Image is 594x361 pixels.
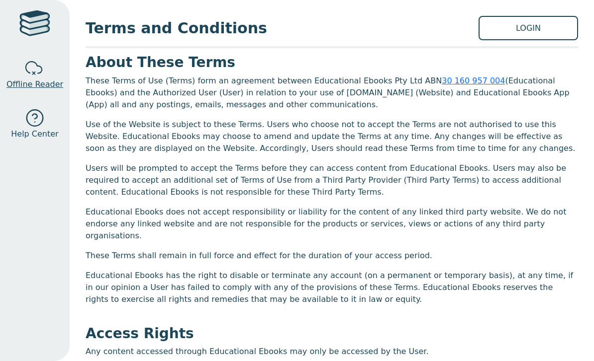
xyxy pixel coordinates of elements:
[6,78,63,90] span: Offline Reader
[11,128,58,140] span: Help Center
[86,325,578,342] h3: Access Rights
[86,75,578,111] p: These Terms of Use (Terms) form an agreement between Educational Ebooks Pty Ltd ABN (Educational ...
[86,17,479,39] span: Terms and Conditions
[86,206,578,242] p: Educational Ebooks does not accept responsibility or liability for the content of any linked thir...
[86,162,578,198] p: Users will be prompted to accept the Terms before they can access content from Educational Ebooks...
[86,250,578,262] p: These Terms shall remain in full force and effect for the duration of your access period.
[86,119,578,154] p: Use of the Website is subject to these Terms. Users who choose not to accept the Terms are not au...
[86,270,578,305] p: Educational Ebooks has the right to disable or terminate any account (on a permanent or temporary...
[442,76,505,85] a: 30 160 957 004
[86,346,578,358] p: Any content accessed through Educational Ebooks may only be accessed by the User.
[479,16,578,40] a: LOGIN
[86,54,578,71] h3: About These Terms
